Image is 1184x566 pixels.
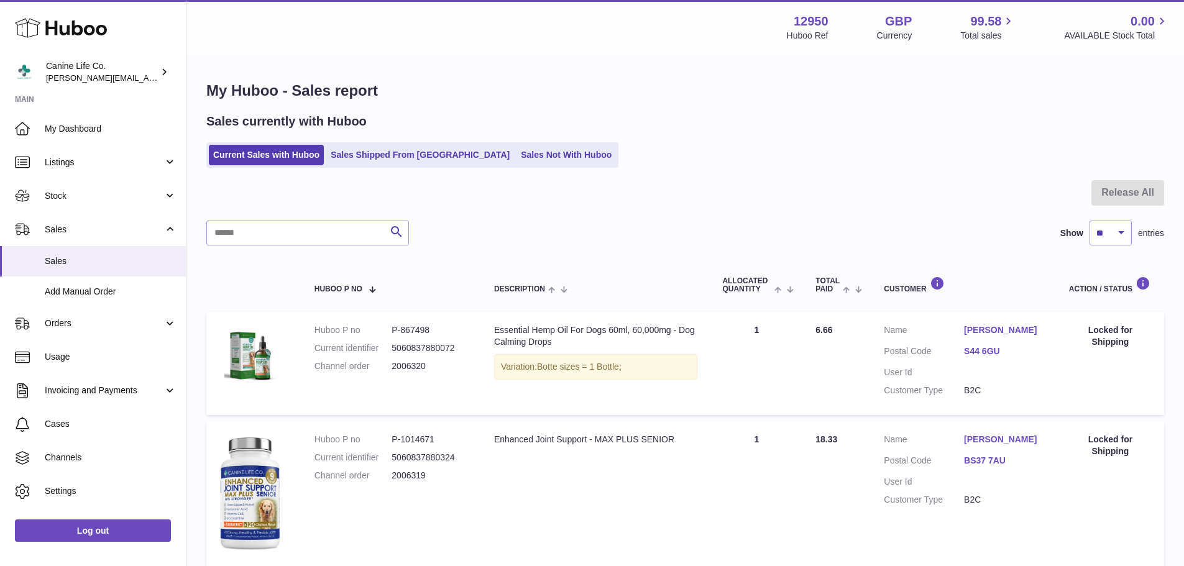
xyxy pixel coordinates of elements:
[314,434,392,445] dt: Huboo P no
[314,452,392,463] dt: Current identifier
[45,485,177,497] span: Settings
[1069,434,1152,457] div: Locked for Shipping
[884,345,964,360] dt: Postal Code
[392,434,469,445] dd: P-1014671
[884,494,964,506] dt: Customer Type
[710,312,803,415] td: 1
[794,13,828,30] strong: 12950
[392,360,469,372] dd: 2006320
[45,317,163,329] span: Orders
[494,434,698,445] div: Enhanced Joint Support - MAX PLUS SENIOR
[45,157,163,168] span: Listings
[45,255,177,267] span: Sales
[1131,13,1155,30] span: 0.00
[884,276,1044,293] div: Customer
[15,63,34,81] img: kevin@clsgltd.co.uk
[722,277,771,293] span: ALLOCATED Quantity
[314,324,392,336] dt: Huboo P no
[314,470,392,482] dt: Channel order
[314,360,392,372] dt: Channel order
[45,351,177,363] span: Usage
[494,285,545,293] span: Description
[964,494,1044,506] dd: B2C
[970,13,1001,30] span: 99.58
[815,325,832,335] span: 6.66
[964,434,1044,445] a: [PERSON_NAME]
[494,354,698,380] div: Variation:
[884,434,964,449] dt: Name
[314,285,362,293] span: Huboo P no
[45,286,177,298] span: Add Manual Order
[392,342,469,354] dd: 5060837880072
[392,470,469,482] dd: 2006319
[46,73,249,83] span: [PERSON_NAME][EMAIL_ADDRESS][DOMAIN_NAME]
[960,30,1016,42] span: Total sales
[964,324,1044,336] a: [PERSON_NAME]
[1069,324,1152,348] div: Locked for Shipping
[45,452,177,463] span: Channels
[206,113,367,130] h2: Sales currently with Huboo
[45,190,163,202] span: Stock
[787,30,828,42] div: Huboo Ref
[964,455,1044,467] a: BS37 7AU
[45,224,163,235] span: Sales
[494,324,698,348] div: Essential Hemp Oil For Dogs 60ml, 60,000mg - Dog Calming Drops
[326,145,514,165] a: Sales Shipped From [GEOGRAPHIC_DATA]
[45,418,177,430] span: Cases
[45,123,177,135] span: My Dashboard
[884,367,964,378] dt: User Id
[46,60,158,84] div: Canine Life Co.
[15,519,171,542] a: Log out
[877,30,912,42] div: Currency
[219,434,281,552] img: 129501732536582.jpg
[884,324,964,339] dt: Name
[1069,276,1152,293] div: Action / Status
[219,324,281,386] img: clsg-1-pack-shot-in-2000x2000px.jpg
[392,324,469,336] dd: P-867498
[537,362,622,372] span: Botte sizes = 1 Bottle;
[884,385,964,396] dt: Customer Type
[815,277,840,293] span: Total paid
[964,345,1044,357] a: S44 6GU
[1064,13,1169,42] a: 0.00 AVAILABLE Stock Total
[884,476,964,488] dt: User Id
[815,434,837,444] span: 18.33
[885,13,912,30] strong: GBP
[960,13,1016,42] a: 99.58 Total sales
[884,455,964,470] dt: Postal Code
[964,385,1044,396] dd: B2C
[392,452,469,463] dd: 5060837880324
[516,145,616,165] a: Sales Not With Huboo
[1064,30,1169,42] span: AVAILABLE Stock Total
[45,385,163,396] span: Invoicing and Payments
[1138,227,1164,239] span: entries
[209,145,324,165] a: Current Sales with Huboo
[1060,227,1083,239] label: Show
[206,81,1164,101] h1: My Huboo - Sales report
[314,342,392,354] dt: Current identifier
